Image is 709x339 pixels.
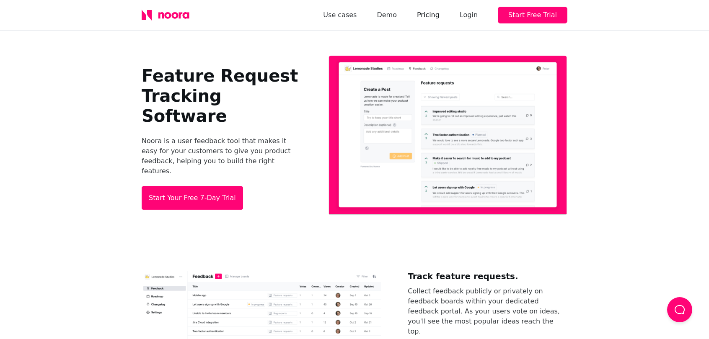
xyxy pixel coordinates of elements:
[408,286,567,336] p: Collect feedback publicly or privately on feedback boards within your dedicated feedback portal. ...
[142,186,243,210] button: Start Your Free 7-Day Trial
[142,66,301,126] h1: Feature Request Tracking Software
[408,270,567,283] h2: Track feature requests.
[377,9,397,21] a: Demo
[460,9,478,21] div: Login
[323,9,357,21] a: Use cases
[667,297,692,322] button: Load Chat
[498,7,567,23] button: Start Free Trial
[328,56,567,216] img: portal.png
[417,9,440,21] a: Pricing
[142,136,301,176] p: Noora is a user feedback tool that makes it easy for your customers to give you product feedback,...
